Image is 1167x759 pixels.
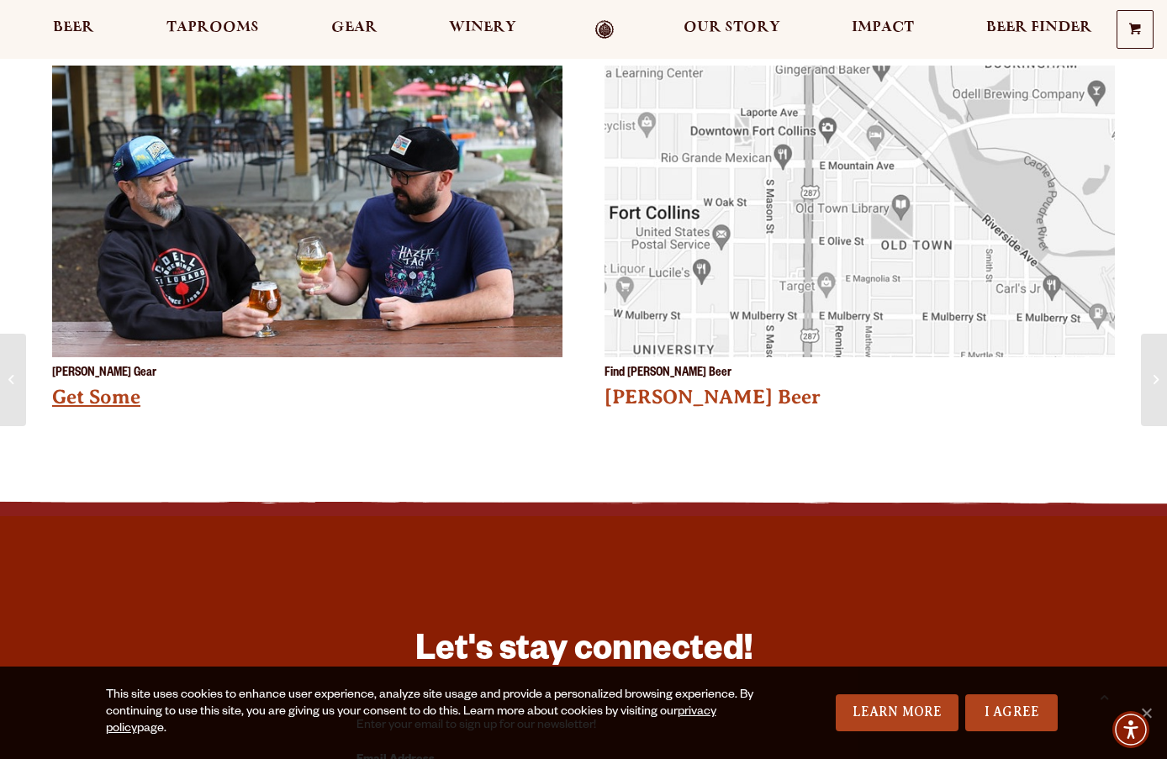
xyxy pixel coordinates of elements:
p: Find [PERSON_NAME] Beer [605,367,731,381]
a: privacy policy [106,706,716,736]
h3: Let's stay connected! [356,629,811,678]
a: I Agree [965,694,1058,731]
a: Winery [438,20,527,40]
span: Beer [53,21,94,34]
span: Our Story [684,21,780,34]
span: Winery [449,21,516,34]
a: [PERSON_NAME] Beer [605,386,821,408]
a: Get Some [52,386,140,408]
a: Learn More [836,694,959,731]
a: Impact [841,20,925,40]
p: [PERSON_NAME] Gear [52,367,156,381]
div: This site uses cookies to enhance user experience, analyze site usage and provide a personalized ... [106,688,756,738]
span: Gear [331,21,378,34]
div: Accessibility Menu [1112,711,1149,748]
a: Taprooms [156,20,270,40]
img: Odell Gear [52,66,562,402]
a: Our Story [673,20,791,40]
span: Beer Finder [986,21,1092,34]
a: Odell Home [573,20,636,40]
a: Beer [42,20,105,40]
a: Gear [320,20,388,40]
a: Beer Finder [975,20,1103,40]
span: Impact [852,21,914,34]
span: Taprooms [166,21,259,34]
